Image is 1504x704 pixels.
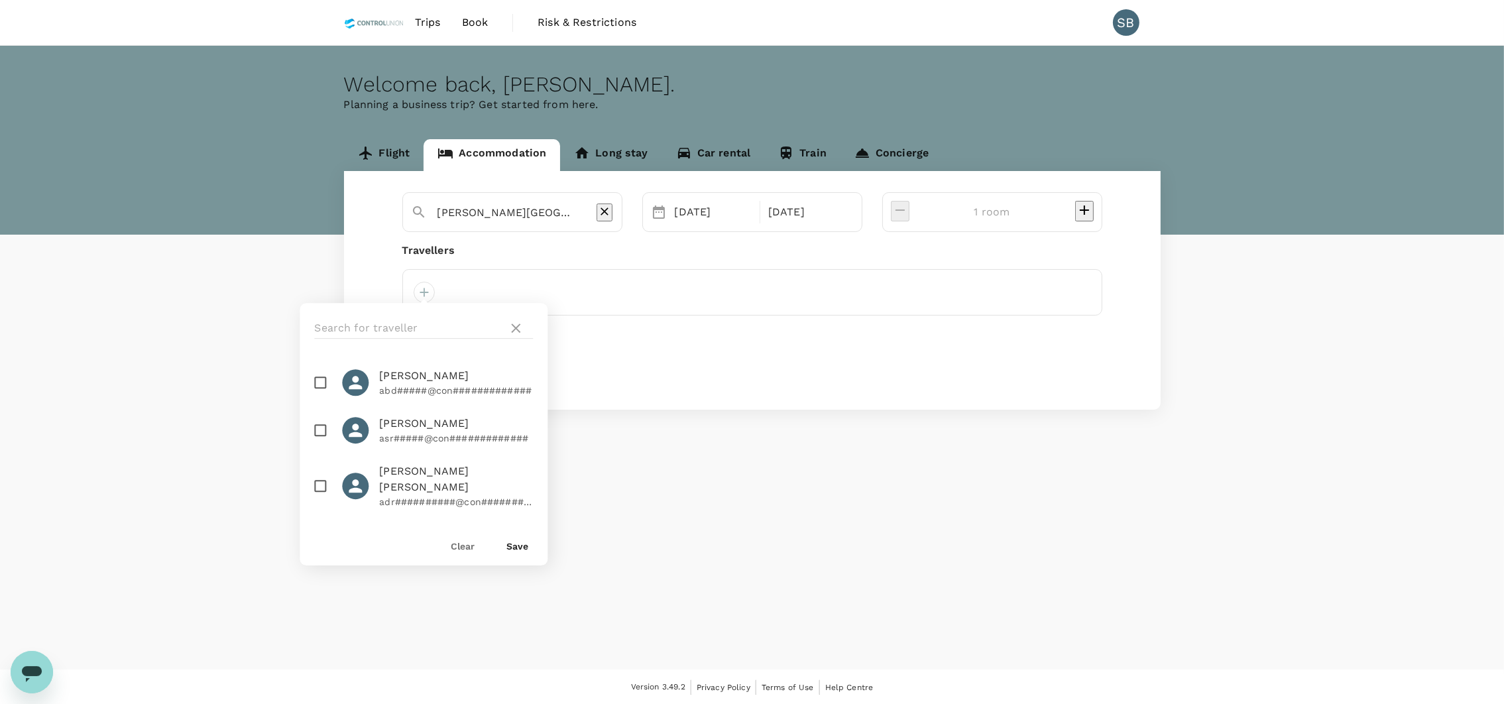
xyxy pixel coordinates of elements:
[538,15,636,30] span: Risk & Restrictions
[825,683,874,692] span: Help Centre
[669,199,758,225] div: [DATE]
[597,204,612,221] button: Clear
[891,201,909,221] button: decrease
[825,680,874,695] a: Help Centre
[379,384,533,397] p: abd#####@con#############
[762,680,814,695] a: Terms of Use
[379,416,533,432] span: [PERSON_NAME]
[631,681,685,694] span: Version 3.49.2
[763,199,851,225] div: [DATE]
[462,15,489,30] span: Book
[11,651,53,693] iframe: Button to launch messaging window
[314,318,502,339] input: Search for traveller
[344,139,424,171] a: Flight
[762,683,814,692] span: Terms of Use
[560,139,662,171] a: Long stay
[697,680,750,695] a: Privacy Policy
[451,541,496,552] button: Clear
[662,139,765,171] a: Car rental
[506,541,528,552] button: Save
[379,495,533,508] p: adr##########@con#############
[920,202,1065,223] input: Add rooms
[764,139,840,171] a: Train
[379,432,533,445] p: asr#####@con#############
[612,214,615,217] button: Open
[402,375,1102,388] p: Your recent search
[344,8,404,37] img: Control Union Malaysia Sdn. Bhd.
[1113,9,1139,36] div: SB
[415,15,441,30] span: Trips
[402,243,1102,259] div: Travellers
[437,202,577,223] input: Search cities, hotels, work locations
[344,97,1161,113] p: Planning a business trip? Get started from here.
[379,463,533,495] span: [PERSON_NAME] [PERSON_NAME]
[840,139,943,171] a: Concierge
[379,368,533,384] span: [PERSON_NAME]
[424,139,560,171] a: Accommodation
[344,72,1161,97] div: Welcome back , [PERSON_NAME] .
[697,683,750,692] span: Privacy Policy
[1075,201,1094,221] button: decrease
